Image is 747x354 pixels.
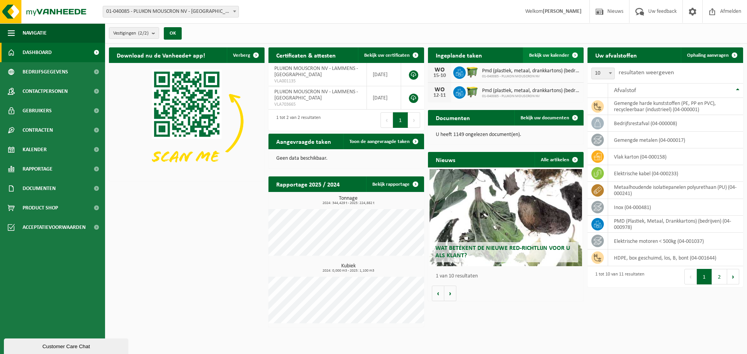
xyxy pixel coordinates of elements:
p: Geen data beschikbaar. [276,156,416,161]
span: Kalender [23,140,47,159]
span: Bekijk uw certificaten [364,53,410,58]
p: U heeft 1149 ongelezen document(en). [436,132,576,138]
td: vlak karton (04-000158) [608,148,743,165]
span: Contactpersonen [23,82,68,101]
td: [DATE] [367,63,401,86]
span: Bekijk uw kalender [529,53,569,58]
button: Previous [684,269,697,284]
button: 1 [393,112,408,128]
p: 1 van 10 resultaten [436,274,580,279]
span: PLUKON MOUSCRON NV - LAMMENS - [GEOGRAPHIC_DATA] [274,66,358,78]
td: gemengde harde kunststoffen (PE, PP en PVC), recycleerbaar (industrieel) (04-000001) [608,98,743,115]
h2: Documenten [428,110,478,125]
span: PLUKON MOUSCRON NV - LAMMENS - [GEOGRAPHIC_DATA] [274,89,358,101]
td: inox (04-000481) [608,199,743,216]
span: Acceptatievoorwaarden [23,218,86,237]
h2: Rapportage 2025 / 2024 [268,176,347,192]
strong: [PERSON_NAME] [543,9,582,14]
div: 1 tot 10 van 11 resultaten [591,268,644,285]
h3: Tonnage [272,196,424,205]
span: Rapportage [23,159,53,179]
span: Documenten [23,179,56,198]
span: 2024: 0,000 m3 - 2025: 1,100 m3 [272,269,424,273]
span: 01-040085 - PLUKON MOUSCRON NV - MOESKROEN [103,6,239,17]
div: 12-11 [432,93,447,98]
div: 1 tot 2 van 2 resultaten [272,112,321,129]
button: Vestigingen(2/2) [109,27,159,39]
td: elektrische motoren < 500kg (04-001037) [608,233,743,249]
td: [DATE] [367,86,401,110]
button: Verberg [227,47,264,63]
span: Product Shop [23,198,58,218]
button: 1 [697,269,712,284]
h2: Nieuws [428,152,463,167]
span: Toon de aangevraagde taken [349,139,410,144]
span: VLA001135 [274,78,361,84]
span: Verberg [233,53,250,58]
button: OK [164,27,182,40]
td: metaalhoudende isolatiepanelen polyurethaan (PU) (04-000241) [608,182,743,199]
span: 01-040085 - PLUKON MOUSCRON NV - MOESKROEN [103,6,238,17]
h2: Uw afvalstoffen [587,47,645,63]
img: WB-1100-HPE-GN-50 [466,65,479,78]
span: 2024: 344,429 t - 2025: 224,882 t [272,201,424,205]
span: Dashboard [23,43,52,62]
h2: Download nu de Vanheede+ app! [109,47,213,63]
span: VLA703665 [274,101,361,108]
span: Contracten [23,120,53,140]
span: Pmd (plastiek, metaal, drankkartons) (bedrijven) [482,68,580,74]
span: Afvalstof [614,87,636,94]
div: 15-10 [432,73,447,78]
img: Download de VHEPlus App [109,63,265,180]
img: WB-1100-HPE-GN-50 [466,85,479,98]
span: Wat betekent de nieuwe RED-richtlijn voor u als klant? [435,245,570,259]
a: Wat betekent de nieuwe RED-richtlijn voor u als klant? [430,169,582,266]
h2: Certificaten & attesten [268,47,344,63]
a: Bekijk uw documenten [514,110,583,126]
span: Ophaling aanvragen [687,53,729,58]
h3: Kubiek [272,263,424,273]
span: 10 [592,68,614,79]
a: Alle artikelen [535,152,583,167]
span: Bekijk uw documenten [521,115,569,120]
span: Bedrijfsgegevens [23,62,68,82]
a: Toon de aangevraagde taken [343,134,423,149]
div: WO [432,87,447,93]
button: Next [408,112,420,128]
count: (2/2) [138,31,149,36]
iframe: chat widget [4,337,130,354]
td: HDPE, box geschuimd, los, B, bont (04-001644) [608,249,743,266]
h2: Aangevraagde taken [268,134,339,149]
span: Vestigingen [113,28,149,39]
h2: Ingeplande taken [428,47,490,63]
div: WO [432,67,447,73]
a: Ophaling aanvragen [681,47,742,63]
td: elektrische kabel (04-000233) [608,165,743,182]
span: Pmd (plastiek, metaal, drankkartons) (bedrijven) [482,88,580,94]
button: Vorige [432,286,444,301]
button: 2 [712,269,727,284]
span: 01-040085 - PLUKON MOUSCRON NV [482,74,580,79]
td: PMD (Plastiek, Metaal, Drankkartons) (bedrijven) (04-000978) [608,216,743,233]
a: Bekijk rapportage [366,176,423,192]
span: 01-040085 - PLUKON MOUSCRON NV [482,94,580,99]
td: gemengde metalen (04-000017) [608,132,743,148]
button: Next [727,269,739,284]
label: resultaten weergeven [619,70,674,76]
a: Bekijk uw certificaten [358,47,423,63]
button: Previous [381,112,393,128]
td: bedrijfsrestafval (04-000008) [608,115,743,132]
span: Navigatie [23,23,47,43]
a: Bekijk uw kalender [523,47,583,63]
button: Volgende [444,286,456,301]
span: Gebruikers [23,101,52,120]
